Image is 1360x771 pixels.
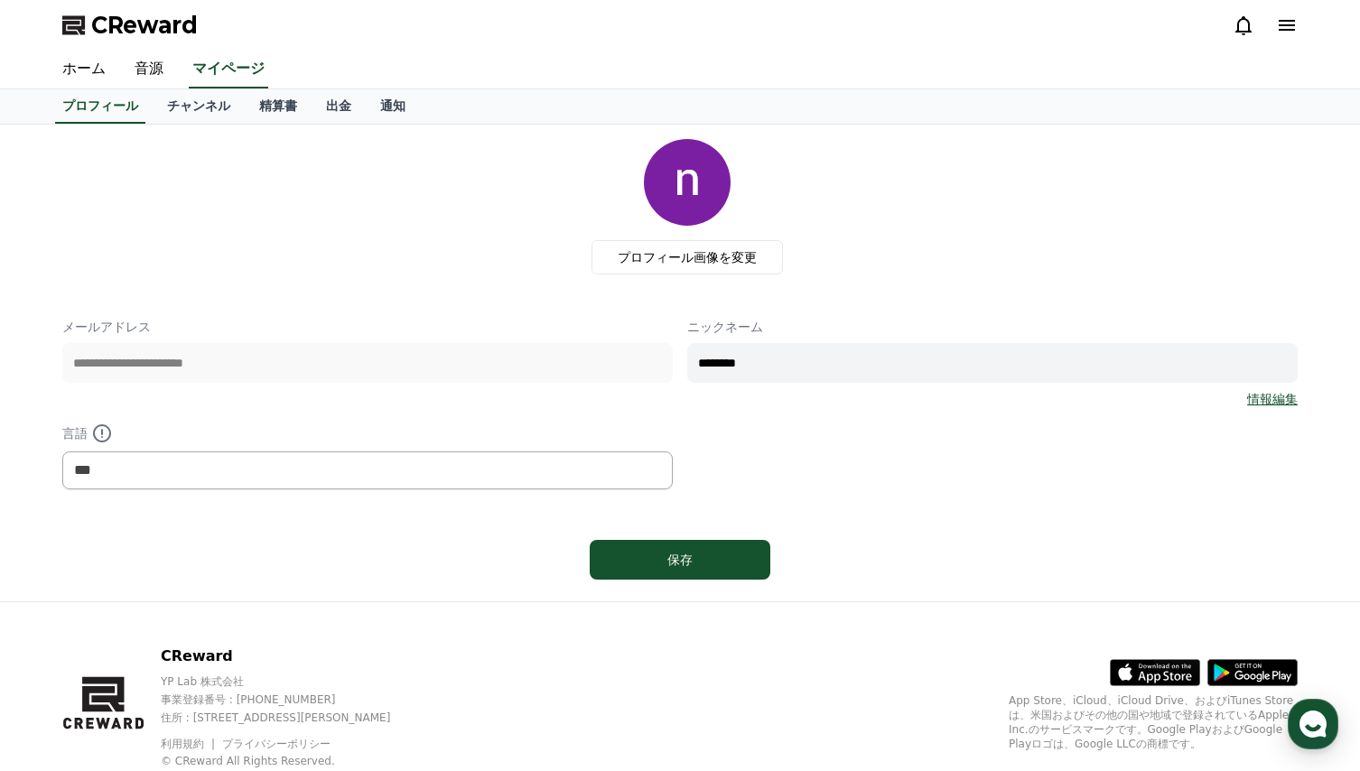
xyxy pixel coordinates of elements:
[62,423,673,444] p: 言語
[62,318,673,336] p: メールアドレス
[161,674,422,689] p: YP Lab 株式会社
[161,738,218,750] a: 利用規約
[161,711,422,725] p: 住所 : [STREET_ADDRESS][PERSON_NAME]
[161,646,422,667] p: CReward
[222,738,331,750] a: プライバシーポリシー
[153,89,245,124] a: チャンネル
[189,51,268,88] a: マイページ
[91,11,198,40] span: CReward
[312,89,366,124] a: 出金
[161,754,422,768] p: © CReward All Rights Reserved.
[48,51,120,88] a: ホーム
[592,240,783,274] label: プロフィール画像を変更
[687,318,1298,336] p: ニックネーム
[161,692,422,707] p: 事業登録番号 : [PHONE_NUMBER]
[626,551,734,569] div: 保存
[245,89,312,124] a: 精算書
[590,540,770,580] button: 保存
[62,11,198,40] a: CReward
[366,89,420,124] a: 通知
[644,139,731,226] img: profile_image
[1009,693,1298,751] p: App Store、iCloud、iCloud Drive、およびiTunes Storeは、米国およびその他の国や地域で登録されているApple Inc.のサービスマークです。Google P...
[120,51,178,88] a: 音源
[1247,390,1298,408] a: 情報編集
[55,89,145,124] a: プロフィール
